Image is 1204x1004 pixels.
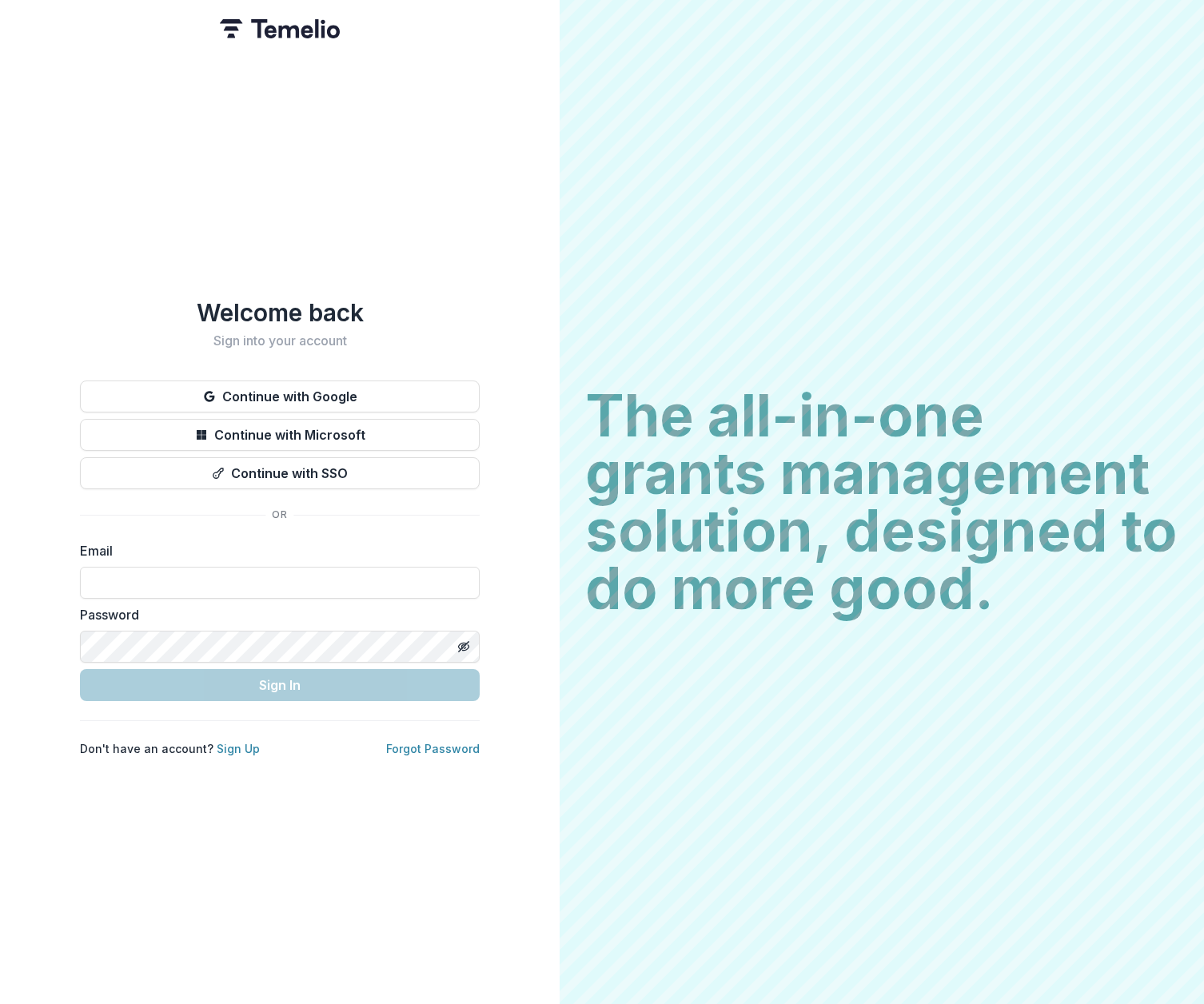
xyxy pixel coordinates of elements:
a: Forgot Password [386,742,480,755]
label: Password [80,605,470,624]
button: Toggle password visibility [451,634,476,659]
h1: Welcome back [80,298,480,327]
button: Continue with Google [80,380,480,412]
p: Don't have an account? [80,740,260,757]
a: Sign Up [217,742,260,755]
label: Email [80,541,470,560]
button: Sign In [80,669,480,701]
button: Continue with SSO [80,457,480,489]
h2: Sign into your account [80,333,480,349]
img: Temelio [220,19,340,38]
button: Continue with Microsoft [80,419,480,451]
